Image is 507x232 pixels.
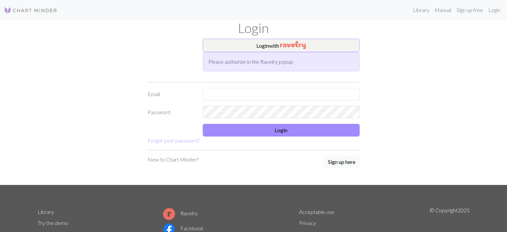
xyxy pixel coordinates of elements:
div: Please authorize in the Ravelry popup [203,52,360,71]
a: Sign up here [324,156,360,169]
img: Ravelry logo [163,208,175,220]
button: Loginwith [203,39,360,52]
a: Login [486,3,503,17]
a: Sign up free [454,3,486,17]
img: Logo [4,6,57,14]
a: Manual [432,3,454,17]
a: Library [38,209,54,215]
a: Try the demo [38,220,68,226]
a: Ravelry [163,210,198,216]
a: Facebook [163,225,204,231]
img: Ravelry [280,41,306,49]
a: Library [410,3,432,17]
label: Password [144,106,199,119]
label: Email [144,88,199,100]
h1: Login [34,20,474,36]
button: Login [203,124,360,137]
a: Acceptable use [299,209,334,215]
a: Forgot your password? [148,137,200,144]
button: Sign up here [324,156,360,168]
a: Privacy [299,220,316,226]
p: New to Chart Minder? [148,156,199,164]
